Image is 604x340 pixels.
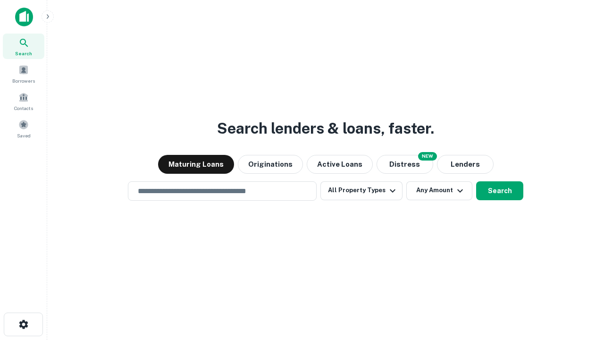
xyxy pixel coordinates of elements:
a: Contacts [3,88,44,114]
a: Saved [3,116,44,141]
button: Search [476,181,523,200]
button: Maturing Loans [158,155,234,174]
span: Saved [17,132,31,139]
span: Search [15,50,32,57]
button: All Property Types [320,181,403,200]
span: Borrowers [12,77,35,85]
button: Any Amount [406,181,472,200]
button: Lenders [437,155,494,174]
a: Borrowers [3,61,44,86]
button: Originations [238,155,303,174]
button: Search distressed loans with lien and other non-mortgage details. [377,155,433,174]
h3: Search lenders & loans, faster. [217,117,434,140]
span: Contacts [14,104,33,112]
a: Search [3,34,44,59]
div: NEW [418,152,437,161]
img: capitalize-icon.png [15,8,33,26]
button: Active Loans [307,155,373,174]
iframe: Chat Widget [557,264,604,310]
